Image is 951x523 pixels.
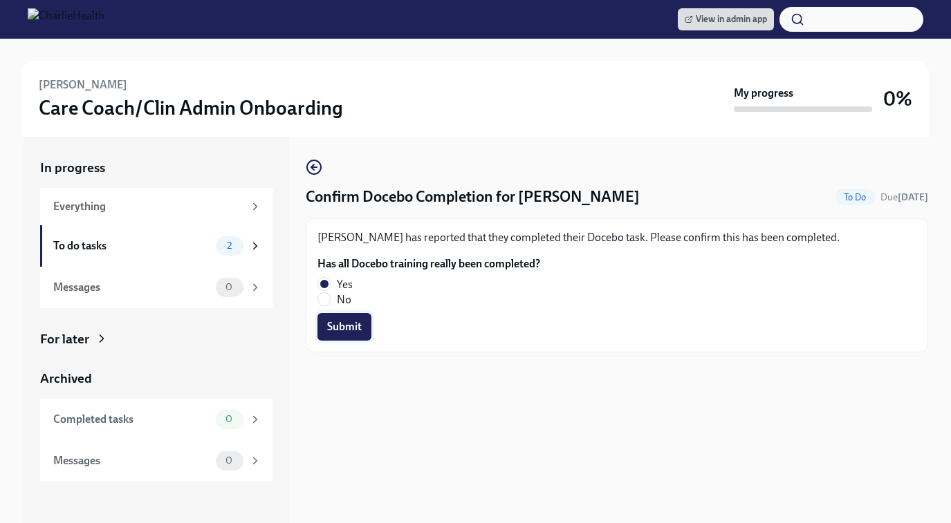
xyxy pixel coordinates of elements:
a: Messages0 [40,440,273,482]
span: 2 [219,240,240,251]
h3: 0% [883,86,912,111]
span: 0 [217,414,241,424]
h3: Care Coach/Clin Admin Onboarding [39,95,343,120]
a: Completed tasks0 [40,399,273,440]
a: Messages0 [40,267,273,308]
div: For later [40,330,89,348]
button: Submit [317,313,371,341]
span: Submit [327,320,362,334]
div: Messages [53,453,210,468]
p: [PERSON_NAME] has reported that they completed their Docebo task. Please confirm this has been co... [317,230,916,245]
div: Everything [53,199,243,214]
span: August 18th, 2025 10:00 [880,191,928,204]
div: Messages [53,280,210,295]
a: View in admin app [678,8,774,30]
img: CharlieHealth [28,8,104,30]
div: Completed tasks [53,412,210,427]
span: Yes [337,277,353,292]
a: In progress [40,159,273,177]
span: 0 [217,455,241,466]
a: Everything [40,188,273,225]
span: To Do [835,192,875,202]
div: To do tasks [53,238,210,254]
a: Archived [40,370,273,388]
h6: [PERSON_NAME] [39,77,127,93]
a: For later [40,330,273,348]
span: Due [880,191,928,203]
strong: My progress [734,86,793,101]
span: 0 [217,282,241,292]
span: No [337,292,351,307]
label: Has all Docebo training really been completed? [317,256,540,272]
h4: Confirm Docebo Completion for [PERSON_NAME] [306,187,640,207]
strong: [DATE] [898,191,928,203]
a: To do tasks2 [40,225,273,267]
span: View in admin app [685,12,767,26]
